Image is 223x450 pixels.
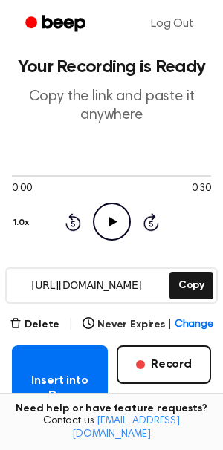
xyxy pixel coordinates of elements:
[12,345,108,431] button: Insert into Doc
[12,58,211,76] h1: Your Recording is Ready
[136,6,208,42] a: Log Out
[15,10,99,39] a: Beep
[117,345,211,384] button: Record
[9,415,214,441] span: Contact us
[68,316,74,333] span: |
[10,317,59,333] button: Delete
[12,181,31,197] span: 0:00
[175,317,213,333] span: Change
[83,317,213,333] button: Never Expires|Change
[12,88,211,125] p: Copy the link and paste it anywhere
[72,416,180,440] a: [EMAIL_ADDRESS][DOMAIN_NAME]
[168,317,172,333] span: |
[12,210,34,235] button: 1.0x
[169,272,213,299] button: Copy
[192,181,211,197] span: 0:30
